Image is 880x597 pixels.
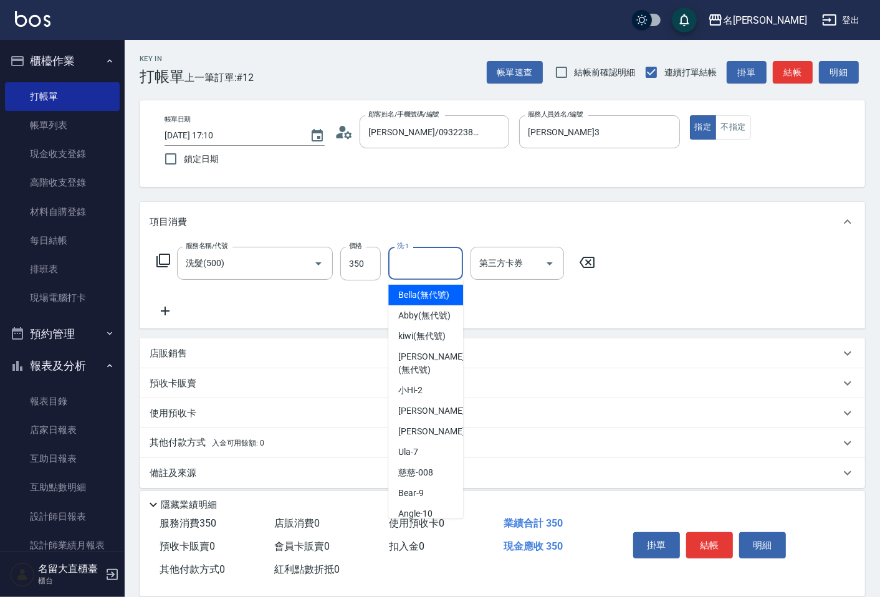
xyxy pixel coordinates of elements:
span: 業績合計 350 [504,517,563,529]
button: 預約管理 [5,318,120,350]
span: 連續打單結帳 [664,66,717,79]
span: 預收卡販賣 0 [160,540,215,552]
span: Bear -9 [398,487,424,500]
img: Person [10,562,35,587]
span: Ula -7 [398,446,418,459]
span: 現金應收 350 [504,540,563,552]
button: 櫃檯作業 [5,45,120,77]
label: 服務人員姓名/編號 [528,110,583,119]
label: 顧客姓名/手機號碼/編號 [368,110,439,119]
label: 服務名稱/代號 [186,241,227,251]
img: Logo [15,11,50,27]
span: 其他付款方式 0 [160,563,225,575]
span: 結帳前確認明細 [575,66,636,79]
p: 使用預收卡 [150,407,196,420]
div: 名[PERSON_NAME] [723,12,807,28]
div: 使用預收卡 [140,398,865,428]
p: 櫃台 [38,575,102,586]
span: [PERSON_NAME] -5 [398,425,472,438]
button: 結帳 [686,532,733,558]
a: 材料自購登錄 [5,198,120,226]
a: 排班表 [5,255,120,284]
p: 備註及來源 [150,467,196,480]
button: save [672,7,697,32]
span: kiwi (無代號) [398,330,446,343]
button: 名[PERSON_NAME] [703,7,812,33]
span: 鎖定日期 [184,153,219,166]
label: 價格 [349,241,362,251]
span: Bella (無代號) [398,289,449,302]
p: 其他付款方式 [150,436,264,450]
button: 不指定 [715,115,750,140]
button: 掛單 [633,532,680,558]
a: 高階收支登錄 [5,168,120,197]
div: 預收卡販賣 [140,368,865,398]
a: 店家日報表 [5,416,120,444]
a: 現場電腦打卡 [5,284,120,312]
h3: 打帳單 [140,68,184,85]
span: 使用預收卡 0 [389,517,444,529]
a: 設計師業績月報表 [5,531,120,560]
button: Open [540,254,560,274]
span: 紅利點數折抵 0 [274,563,340,575]
span: 入金可用餘額: 0 [212,439,265,447]
button: 登出 [817,9,865,32]
p: 項目消費 [150,216,187,229]
button: 明細 [819,61,859,84]
a: 每日結帳 [5,226,120,255]
span: [PERSON_NAME] (無代號) [398,350,464,376]
button: 結帳 [773,61,813,84]
div: 店販銷售 [140,338,865,368]
button: Choose date, selected date is 2025-10-05 [302,121,332,151]
span: 慈慈 -008 [398,466,433,479]
button: 帳單速查 [487,61,543,84]
span: 會員卡販賣 0 [274,540,330,552]
button: 明細 [739,532,786,558]
label: 洗-1 [397,241,409,251]
p: 預收卡販賣 [150,377,196,390]
button: Open [308,254,328,274]
a: 打帳單 [5,82,120,111]
button: 掛單 [727,61,767,84]
p: 隱藏業績明細 [161,499,217,512]
label: 帳單日期 [165,115,191,124]
span: [PERSON_NAME] -3 [398,404,472,418]
span: 小Hi -2 [398,384,423,397]
a: 互助點數明細 [5,473,120,502]
a: 現金收支登錄 [5,140,120,168]
h5: 名留大直櫃臺 [38,563,102,575]
h2: Key In [140,55,184,63]
div: 項目消費 [140,202,865,242]
span: 上一筆訂單:#12 [184,70,254,85]
span: Abby (無代號) [398,309,451,322]
span: 店販消費 0 [274,517,320,529]
a: 設計師日報表 [5,502,120,531]
span: 服務消費 350 [160,517,216,529]
div: 其他付款方式入金可用餘額: 0 [140,428,865,458]
a: 互助日報表 [5,444,120,473]
a: 報表目錄 [5,387,120,416]
p: 店販銷售 [150,347,187,360]
input: YYYY/MM/DD hh:mm [165,125,297,146]
button: 報表及分析 [5,350,120,382]
button: 指定 [690,115,717,140]
span: 扣入金 0 [389,540,424,552]
span: Angle -10 [398,507,433,520]
div: 備註及來源 [140,458,865,488]
a: 帳單列表 [5,111,120,140]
